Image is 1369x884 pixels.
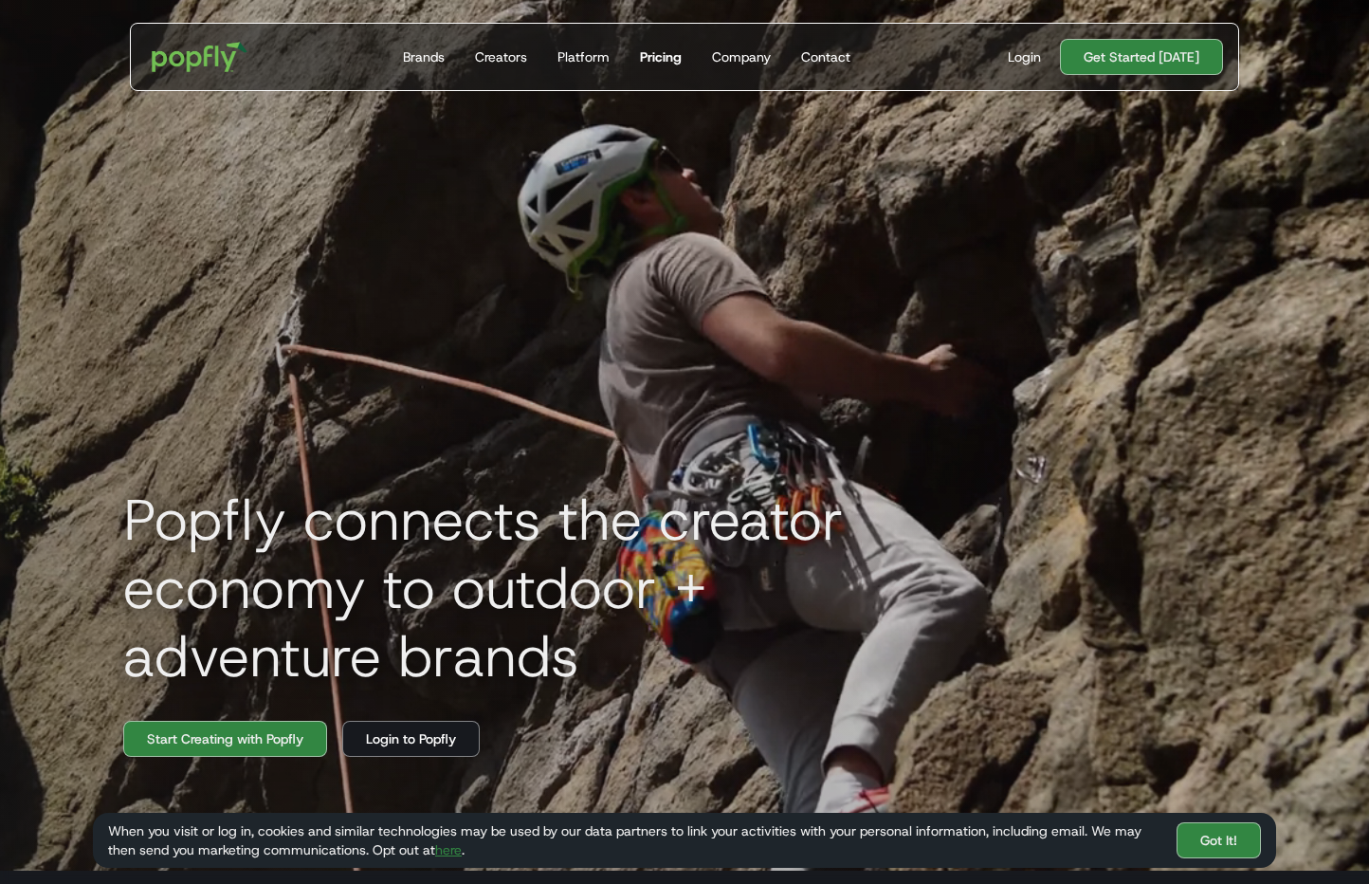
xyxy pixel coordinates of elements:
div: Creators [475,47,527,66]
a: Company [704,24,778,90]
div: Company [712,47,771,66]
a: Got It! [1177,822,1261,858]
a: Platform [550,24,617,90]
div: Brands [403,47,445,66]
div: Pricing [640,47,682,66]
a: Contact [794,24,858,90]
a: Login [1000,47,1049,66]
a: here [435,841,462,858]
a: Pricing [632,24,689,90]
div: Platform [557,47,610,66]
a: Brands [395,24,452,90]
a: Creators [467,24,535,90]
a: Start Creating with Popfly [123,721,327,757]
a: Login to Popfly [342,721,480,757]
a: Get Started [DATE] [1060,39,1223,75]
div: Login [1008,47,1041,66]
div: When you visit or log in, cookies and similar technologies may be used by our data partners to li... [108,821,1161,859]
a: home [138,28,261,85]
div: Contact [801,47,850,66]
h1: Popfly connects the creator economy to outdoor + adventure brands [108,486,961,691]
